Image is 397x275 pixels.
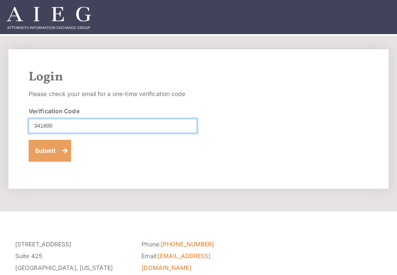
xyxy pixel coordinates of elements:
[29,107,80,115] label: Verification Code
[29,140,71,162] button: Submit
[161,240,214,248] a: [PHONE_NUMBER]
[29,69,368,85] h2: Login
[141,250,255,274] li: Email:
[141,252,210,271] a: [EMAIL_ADDRESS][DOMAIN_NAME]
[29,88,197,100] p: Please check your email for a one-time verification code
[141,238,255,250] li: Phone:
[7,7,91,29] img: Attorneys Information Exchange Group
